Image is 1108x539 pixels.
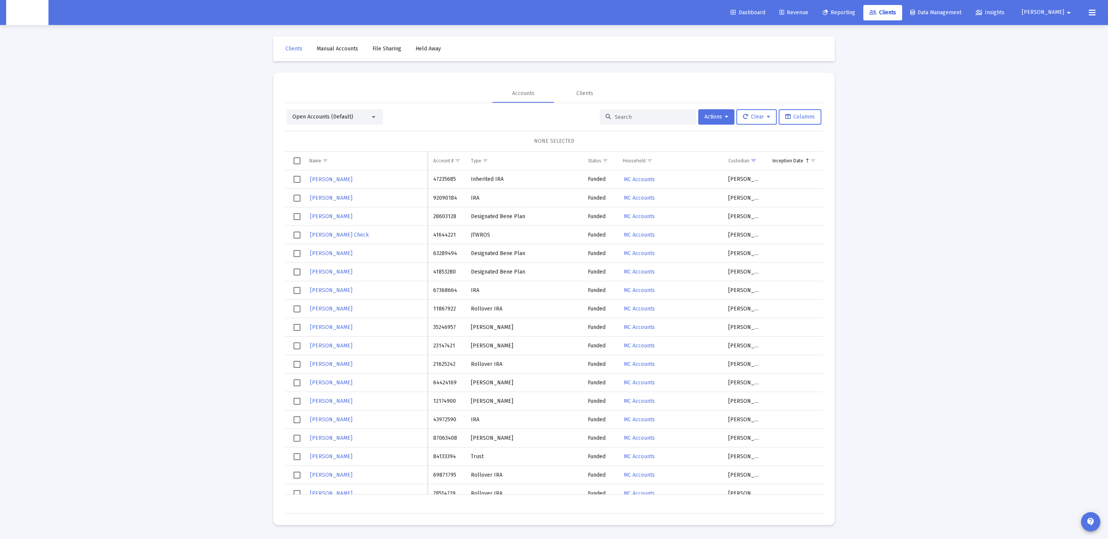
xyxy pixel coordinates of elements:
[317,45,358,52] span: Manual Accounts
[588,250,612,257] div: Funded
[731,9,765,16] span: Dashboard
[773,5,814,20] a: Revenue
[428,447,466,466] td: 84133394
[428,207,466,226] td: 28603128
[285,45,302,52] span: Clients
[466,411,582,429] td: IRA
[602,158,608,164] span: Show filter options for column 'Status'
[823,9,855,16] span: Reporting
[723,207,767,226] td: [PERSON_NAME]
[466,281,582,300] td: IRA
[723,226,767,244] td: [PERSON_NAME]
[623,395,656,407] a: MC Accounts
[623,488,656,499] a: MC Accounts
[310,232,369,238] span: [PERSON_NAME] Check
[294,398,300,405] div: Select row
[428,374,466,392] td: 64424169
[428,300,466,318] td: 11867922
[294,416,300,423] div: Select row
[309,469,353,481] a: [PERSON_NAME]
[433,158,454,164] div: Account #
[466,447,582,466] td: Trust
[428,411,466,429] td: 43972590
[698,109,734,125] button: Actions
[466,318,582,337] td: [PERSON_NAME]
[624,361,655,367] span: MC Accounts
[588,360,612,368] div: Funded
[309,303,353,314] a: [PERSON_NAME]
[723,300,767,318] td: [PERSON_NAME]
[767,152,823,170] td: Column Inception Date
[624,250,655,257] span: MC Accounts
[309,211,353,222] a: [PERSON_NAME]
[704,113,728,120] span: Actions
[415,45,441,52] span: Held Away
[751,158,756,164] span: Show filter options for column 'Custodian'
[623,248,656,259] a: MC Accounts
[309,158,321,164] div: Name
[623,192,656,204] a: MC Accounts
[294,324,300,331] div: Select row
[624,305,655,312] span: MC Accounts
[779,109,821,125] button: Columns
[624,324,655,330] span: MC Accounts
[309,192,353,204] a: [PERSON_NAME]
[723,411,767,429] td: [PERSON_NAME]
[588,213,612,220] div: Funded
[309,377,353,388] a: [PERSON_NAME]
[723,392,767,411] td: [PERSON_NAME]
[624,342,655,349] span: MC Accounts
[428,170,466,189] td: 47235685
[904,5,968,20] a: Data Management
[310,472,352,478] span: [PERSON_NAME]
[428,244,466,263] td: 63289494
[466,466,582,484] td: Rollover IRA
[624,472,655,478] span: MC Accounts
[372,45,401,52] span: File Sharing
[822,152,883,170] td: Column Billing Start Date
[624,269,655,275] span: MC Accounts
[294,453,300,460] div: Select row
[773,158,803,164] div: Inception Date
[647,158,652,164] span: Show filter options for column 'Household'
[588,287,612,294] div: Funded
[309,451,353,462] a: [PERSON_NAME]
[976,9,1005,16] span: Insights
[588,453,612,461] div: Funded
[310,416,352,423] span: [PERSON_NAME]
[294,342,300,349] div: Select row
[466,263,582,281] td: Designated Bene Plan
[1064,5,1073,20] mat-icon: arrow_drop_down
[588,305,612,313] div: Funded
[310,435,352,441] span: [PERSON_NAME]
[623,174,656,185] a: MC Accounts
[294,490,300,497] div: Select row
[588,194,612,202] div: Funded
[910,9,961,16] span: Data Management
[366,41,407,57] a: File Sharing
[624,176,655,183] span: MC Accounts
[285,152,823,514] div: Data grid
[723,318,767,337] td: [PERSON_NAME]
[466,484,582,503] td: Rollover IRA
[294,232,300,239] div: Select row
[310,213,352,220] span: [PERSON_NAME]
[310,269,352,275] span: [PERSON_NAME]
[310,305,352,312] span: [PERSON_NAME]
[292,113,353,120] span: Open Accounts (Default)
[309,414,353,425] a: [PERSON_NAME]
[724,5,771,20] a: Dashboard
[294,195,300,202] div: Select row
[623,285,656,296] a: MC Accounts
[466,226,582,244] td: JTWROS
[466,374,582,392] td: [PERSON_NAME]
[466,244,582,263] td: Designated Bene Plan
[466,170,582,189] td: Inherited IRA
[512,90,534,97] div: Accounts
[723,263,767,281] td: [PERSON_NAME]
[294,305,300,312] div: Select row
[588,434,612,442] div: Funded
[309,266,353,277] a: [PERSON_NAME]
[310,287,352,294] span: [PERSON_NAME]
[471,158,481,164] div: Type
